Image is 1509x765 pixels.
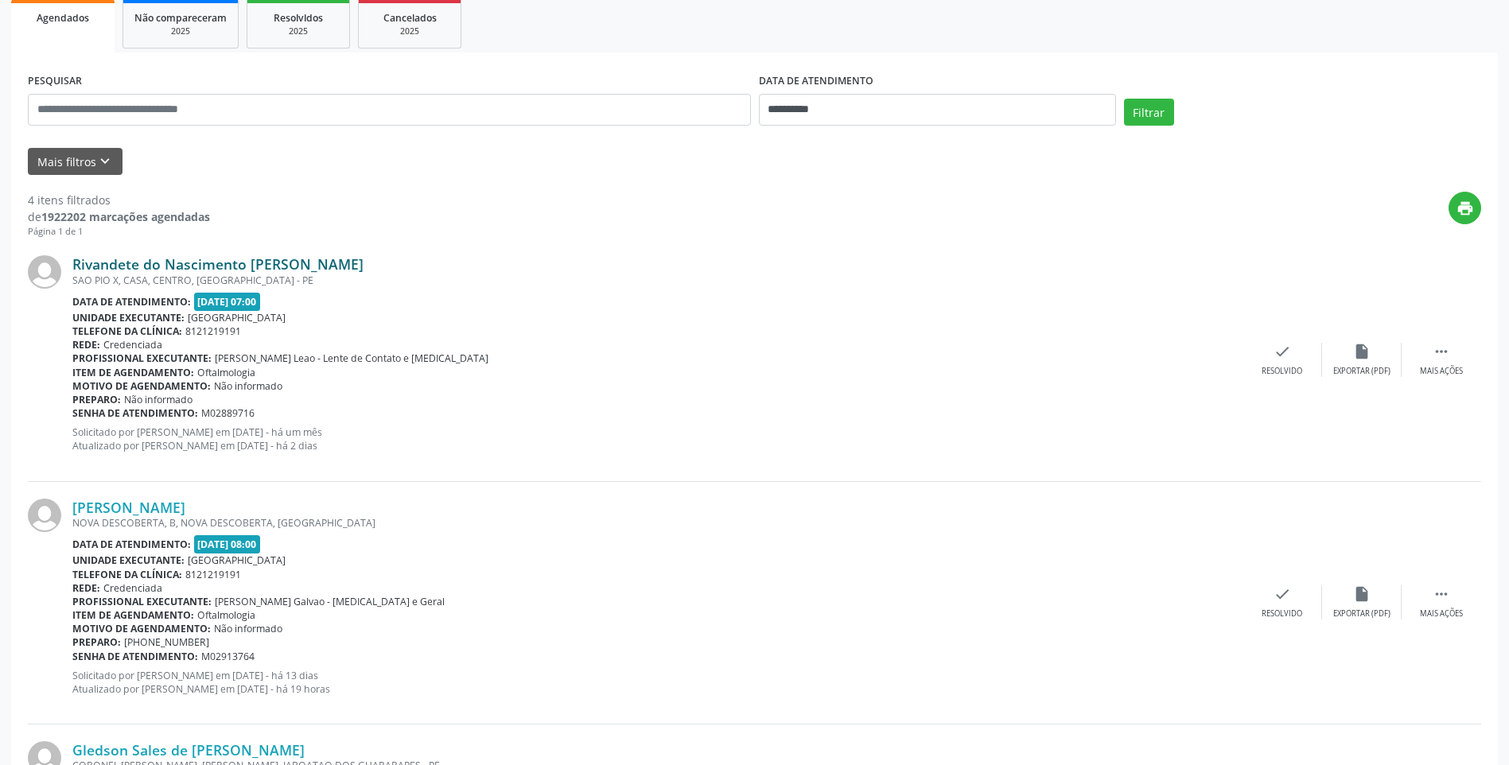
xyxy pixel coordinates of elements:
a: Gledson Sales de [PERSON_NAME] [72,741,305,759]
span: Credenciada [103,338,162,351]
b: Preparo: [72,393,121,406]
b: Unidade executante: [72,553,185,567]
div: NOVA DESCOBERTA, B, NOVA DESCOBERTA, [GEOGRAPHIC_DATA] [72,516,1243,530]
button: print [1449,192,1481,224]
p: Solicitado por [PERSON_NAME] em [DATE] - há 13 dias Atualizado por [PERSON_NAME] em [DATE] - há 1... [72,669,1243,696]
b: Senha de atendimento: [72,650,198,663]
b: Data de atendimento: [72,538,191,551]
i: insert_drive_file [1353,585,1371,603]
i: keyboard_arrow_down [96,153,114,170]
img: img [28,499,61,532]
i: print [1456,200,1474,217]
b: Motivo de agendamento: [72,622,211,635]
p: Solicitado por [PERSON_NAME] em [DATE] - há um mês Atualizado por [PERSON_NAME] em [DATE] - há 2 ... [72,425,1243,452]
b: Telefone da clínica: [72,568,182,581]
label: DATA DE ATENDIMENTO [759,69,873,94]
button: Filtrar [1124,99,1174,126]
span: M02913764 [201,650,255,663]
div: de [28,208,210,225]
b: Profissional executante: [72,351,212,365]
div: Página 1 de 1 [28,225,210,239]
span: Não compareceram [134,11,227,25]
span: Não informado [214,379,282,393]
b: Item de agendamento: [72,366,194,379]
img: img [28,255,61,289]
b: Motivo de agendamento: [72,379,211,393]
a: Rivandete do Nascimento [PERSON_NAME] [72,255,364,273]
span: [DATE] 07:00 [194,293,261,311]
span: 8121219191 [185,568,241,581]
b: Data de atendimento: [72,295,191,309]
b: Preparo: [72,635,121,649]
b: Senha de atendimento: [72,406,198,420]
label: PESQUISAR [28,69,82,94]
span: [PERSON_NAME] Galvao - [MEDICAL_DATA] e Geral [215,595,445,608]
span: Credenciada [103,581,162,595]
b: Item de agendamento: [72,608,194,622]
div: 2025 [134,25,227,37]
div: Resolvido [1262,608,1302,619]
div: 2025 [370,25,449,37]
div: Mais ações [1420,608,1463,619]
span: [PHONE_NUMBER] [124,635,209,649]
div: Resolvido [1262,366,1302,377]
a: [PERSON_NAME] [72,499,185,516]
button: Mais filtroskeyboard_arrow_down [28,148,123,176]
span: Não informado [124,393,193,406]
span: Agendados [37,11,89,25]
div: Exportar (PDF) [1333,608,1390,619]
i: check [1274,343,1291,360]
b: Rede: [72,338,100,351]
span: [GEOGRAPHIC_DATA] [188,553,286,567]
b: Unidade executante: [72,311,185,324]
i:  [1433,343,1450,360]
span: Oftalmologia [197,366,255,379]
div: Exportar (PDF) [1333,366,1390,377]
b: Profissional executante: [72,595,212,608]
span: M02889716 [201,406,255,420]
div: 4 itens filtrados [28,192,210,208]
div: 2025 [259,25,338,37]
i:  [1433,585,1450,603]
b: Telefone da clínica: [72,324,182,338]
i: check [1274,585,1291,603]
span: Resolvidos [274,11,323,25]
i: insert_drive_file [1353,343,1371,360]
span: Não informado [214,622,282,635]
div: SAO PIO X, CASA, CENTRO, [GEOGRAPHIC_DATA] - PE [72,274,1243,287]
b: Rede: [72,581,100,595]
span: [GEOGRAPHIC_DATA] [188,311,286,324]
span: [DATE] 08:00 [194,535,261,553]
strong: 1922202 marcações agendadas [41,209,210,224]
div: Mais ações [1420,366,1463,377]
span: [PERSON_NAME] Leao - Lente de Contato e [MEDICAL_DATA] [215,351,488,365]
span: 8121219191 [185,324,241,338]
span: Oftalmologia [197,608,255,622]
span: Cancelados [383,11,437,25]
